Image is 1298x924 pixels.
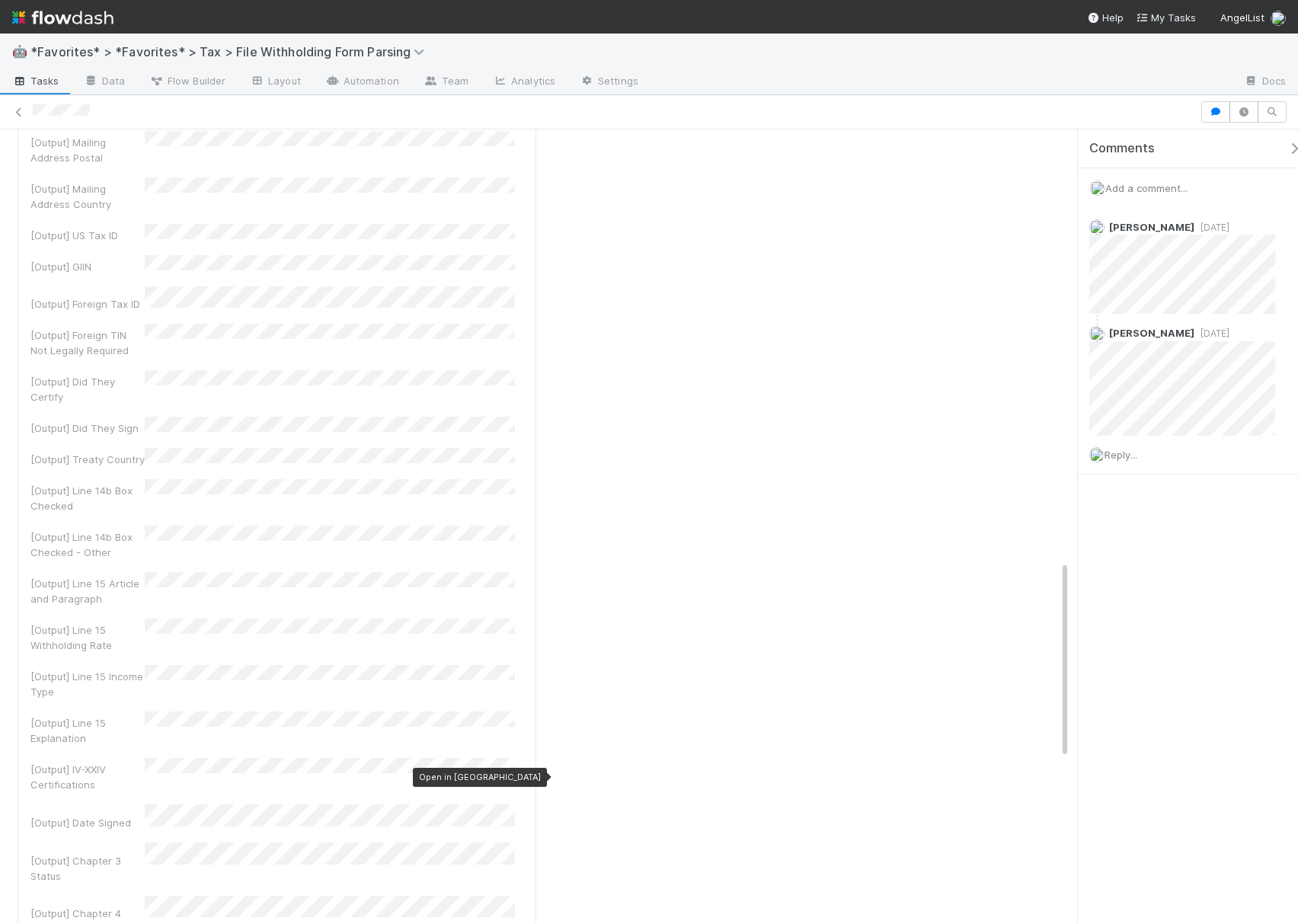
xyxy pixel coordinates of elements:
a: Flow Builder [137,70,238,94]
img: avatar_711f55b7-5a46-40da-996f-bc93b6b86381.png [1090,181,1105,196]
a: Analytics [481,70,567,94]
div: [Output] GIIN [30,259,145,274]
span: Add a comment... [1105,182,1188,194]
span: 🤖 [12,45,27,58]
div: [Output] Line 15 Article and Paragraph [30,576,145,606]
span: Comments [1089,141,1155,156]
a: Layout [238,70,313,94]
div: [Output] Line 15 Explanation [30,715,145,746]
a: Team [411,70,481,94]
div: [Output] Foreign Tax ID [30,296,145,312]
span: *Favorites* > *Favorites* > Tax > File Withholding Form Parsing [30,44,432,59]
div: [Output] Chapter 3 Status [30,853,145,884]
div: [Output] IV-XXIV Certifications [30,762,145,792]
div: Help [1087,10,1124,25]
a: Settings [567,70,651,94]
div: [Output] Line 14b Box Checked [30,483,145,513]
img: avatar_711f55b7-5a46-40da-996f-bc93b6b86381.png [1089,219,1105,235]
div: [Output] Line 15 Income Type [30,669,145,699]
img: logo-inverted-e16ddd16eac7371096b0.svg [12,5,113,30]
a: Docs [1232,70,1298,94]
div: [Output] Did They Sign [30,420,145,436]
div: [Output] Mailing Address Country [30,181,145,212]
span: Flow Builder [149,73,225,88]
span: My Tasks [1136,11,1196,24]
span: AngelList [1220,11,1264,24]
img: avatar_711f55b7-5a46-40da-996f-bc93b6b86381.png [1089,326,1105,341]
div: [Output] Did They Certify [30,374,145,404]
a: My Tasks [1136,10,1196,25]
a: Data [72,70,137,94]
img: avatar_711f55b7-5a46-40da-996f-bc93b6b86381.png [1089,447,1105,462]
a: Automation [313,70,411,94]
span: [DATE] [1194,328,1229,339]
div: [Output] Line 15 Withholding Rate [30,622,145,653]
div: [Output] Treaty Country [30,452,145,467]
div: [Output] Date Signed [30,815,145,830]
div: [Output] Mailing Address Postal [30,135,145,165]
span: [PERSON_NAME] [1109,327,1194,339]
span: [PERSON_NAME] [1109,221,1194,233]
img: avatar_711f55b7-5a46-40da-996f-bc93b6b86381.png [1271,11,1286,26]
div: [Output] Line 14b Box Checked - Other [30,529,145,560]
span: [DATE] [1194,222,1229,233]
span: Tasks [12,73,59,88]
div: [Output] Foreign TIN Not Legally Required [30,328,145,358]
span: Reply... [1105,449,1137,461]
div: [Output] US Tax ID [30,228,145,243]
